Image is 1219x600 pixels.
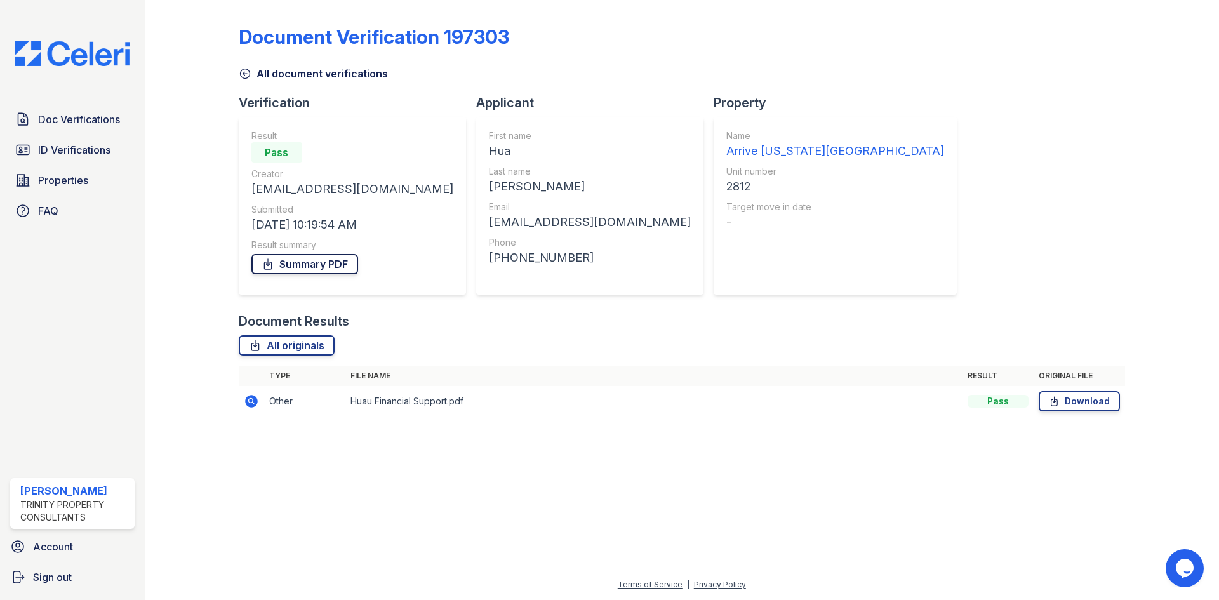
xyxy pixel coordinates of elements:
[239,94,476,112] div: Verification
[489,130,691,142] div: First name
[38,173,88,188] span: Properties
[251,180,453,198] div: [EMAIL_ADDRESS][DOMAIN_NAME]
[489,178,691,196] div: [PERSON_NAME]
[20,498,130,524] div: Trinity Property Consultants
[38,112,120,127] span: Doc Verifications
[1039,391,1120,411] a: Download
[345,366,963,386] th: File name
[476,94,714,112] div: Applicant
[726,201,944,213] div: Target move in date
[726,130,944,142] div: Name
[10,107,135,132] a: Doc Verifications
[251,203,453,216] div: Submitted
[694,580,746,589] a: Privacy Policy
[968,395,1029,408] div: Pass
[251,239,453,251] div: Result summary
[264,366,345,386] th: Type
[489,165,691,178] div: Last name
[726,213,944,231] div: -
[33,539,73,554] span: Account
[239,335,335,356] a: All originals
[239,66,388,81] a: All document verifications
[1166,549,1206,587] iframe: chat widget
[726,178,944,196] div: 2812
[251,130,453,142] div: Result
[714,94,967,112] div: Property
[489,142,691,160] div: Hua
[1034,366,1125,386] th: Original file
[5,564,140,590] a: Sign out
[10,137,135,163] a: ID Verifications
[489,213,691,231] div: [EMAIL_ADDRESS][DOMAIN_NAME]
[20,483,130,498] div: [PERSON_NAME]
[10,168,135,193] a: Properties
[33,570,72,585] span: Sign out
[251,142,302,163] div: Pass
[687,580,689,589] div: |
[5,534,140,559] a: Account
[251,254,358,274] a: Summary PDF
[963,366,1034,386] th: Result
[489,236,691,249] div: Phone
[251,216,453,234] div: [DATE] 10:19:54 AM
[726,165,944,178] div: Unit number
[10,198,135,223] a: FAQ
[618,580,683,589] a: Terms of Service
[264,386,345,417] td: Other
[239,312,349,330] div: Document Results
[5,41,140,66] img: CE_Logo_Blue-a8612792a0a2168367f1c8372b55b34899dd931a85d93a1a3d3e32e68fde9ad4.png
[726,142,944,160] div: Arrive [US_STATE][GEOGRAPHIC_DATA]
[38,203,58,218] span: FAQ
[726,130,944,160] a: Name Arrive [US_STATE][GEOGRAPHIC_DATA]
[345,386,963,417] td: Huau Financial Support.pdf
[38,142,110,157] span: ID Verifications
[489,201,691,213] div: Email
[489,249,691,267] div: [PHONE_NUMBER]
[251,168,453,180] div: Creator
[239,25,509,48] div: Document Verification 197303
